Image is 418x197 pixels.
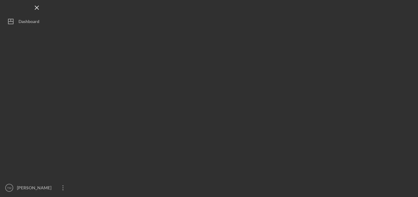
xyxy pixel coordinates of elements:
button: TM[PERSON_NAME] [3,182,71,194]
div: Dashboard [18,15,39,29]
div: [PERSON_NAME] [15,182,55,195]
text: TM [7,186,11,190]
button: Dashboard [3,15,71,28]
